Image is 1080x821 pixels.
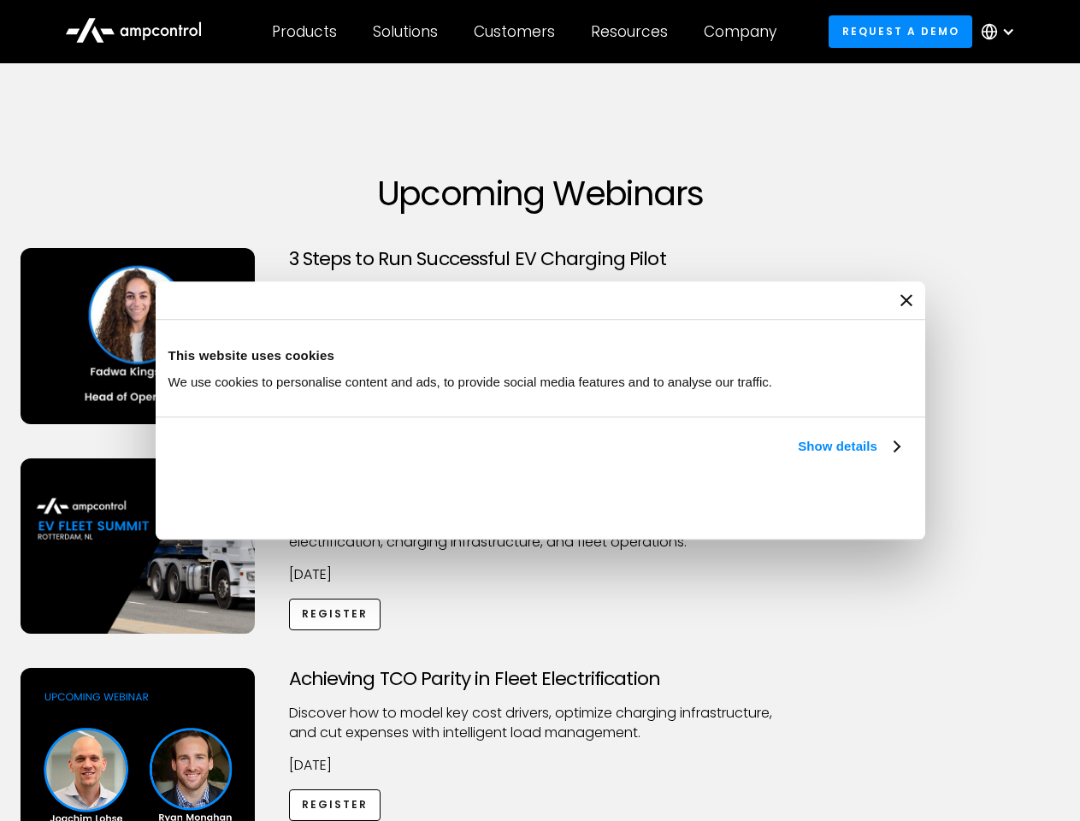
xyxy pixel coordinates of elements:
[272,22,337,41] div: Products
[289,704,792,742] p: Discover how to model key cost drivers, optimize charging infrastructure, and cut expenses with i...
[373,22,438,41] div: Solutions
[900,294,912,306] button: Close banner
[289,248,792,270] h3: 3 Steps to Run Successful EV Charging Pilot
[289,789,381,821] a: Register
[289,599,381,630] a: Register
[168,346,912,366] div: This website uses cookies
[829,15,972,47] a: Request a demo
[591,22,668,41] div: Resources
[289,756,792,775] p: [DATE]
[474,22,555,41] div: Customers
[21,173,1060,214] h1: Upcoming Webinars
[289,668,792,690] h3: Achieving TCO Parity in Fleet Electrification
[798,436,899,457] a: Show details
[168,375,773,389] span: We use cookies to personalise content and ads, to provide social media features and to analyse ou...
[704,22,776,41] div: Company
[289,565,792,584] p: [DATE]
[660,476,906,526] button: Okay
